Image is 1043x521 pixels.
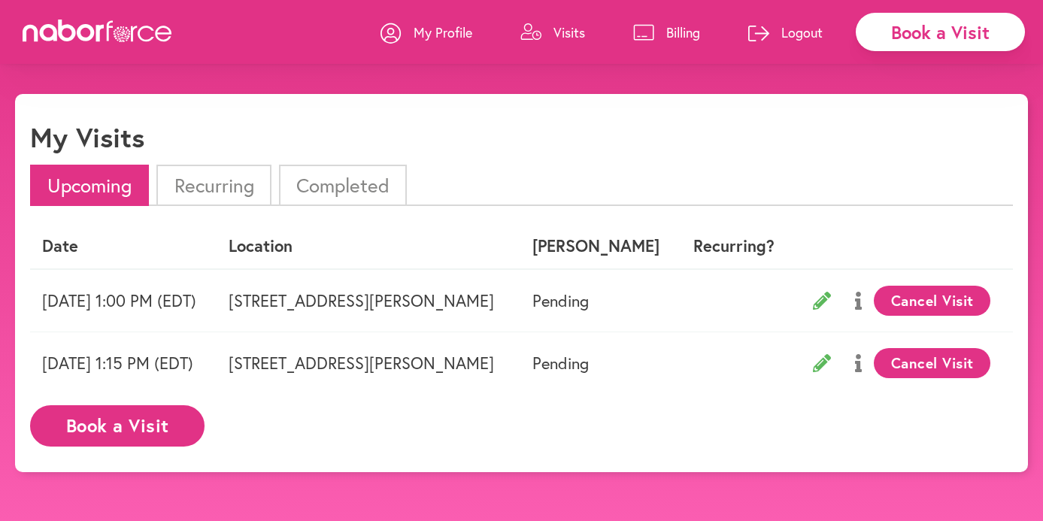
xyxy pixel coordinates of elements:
[30,416,205,431] a: Book a Visit
[874,348,990,378] button: Cancel Visit
[381,10,472,55] a: My Profile
[748,10,823,55] a: Logout
[30,165,149,206] li: Upcoming
[217,224,520,268] th: Location
[520,224,679,268] th: [PERSON_NAME]
[666,23,700,41] p: Billing
[30,405,205,447] button: Book a Visit
[30,269,217,332] td: [DATE] 1:00 PM (EDT)
[217,269,520,332] td: [STREET_ADDRESS][PERSON_NAME]
[520,10,585,55] a: Visits
[30,224,217,268] th: Date
[781,23,823,41] p: Logout
[679,224,790,268] th: Recurring?
[520,332,679,394] td: Pending
[874,286,990,316] button: Cancel Visit
[414,23,472,41] p: My Profile
[30,332,217,394] td: [DATE] 1:15 PM (EDT)
[30,121,144,153] h1: My Visits
[553,23,585,41] p: Visits
[156,165,271,206] li: Recurring
[279,165,407,206] li: Completed
[217,332,520,394] td: [STREET_ADDRESS][PERSON_NAME]
[520,269,679,332] td: Pending
[633,10,700,55] a: Billing
[856,13,1025,51] div: Book a Visit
